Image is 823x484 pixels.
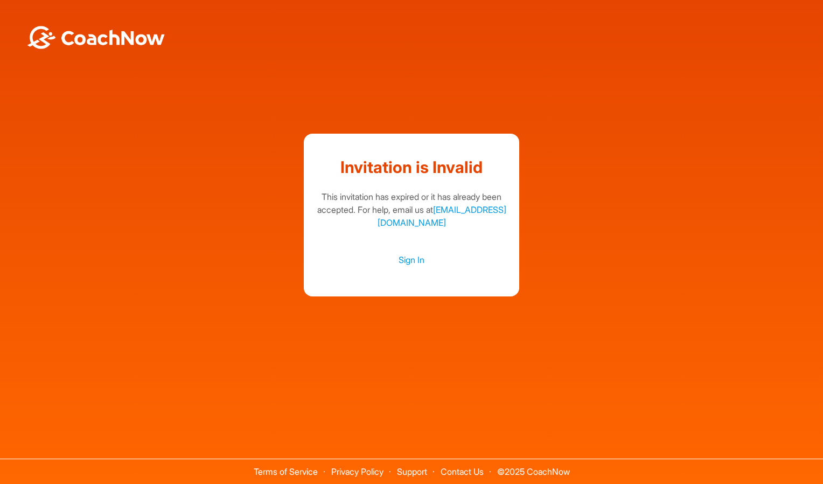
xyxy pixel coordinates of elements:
[315,253,508,267] a: Sign In
[26,26,166,49] img: BwLJSsUCoWCh5upNqxVrqldRgqLPVwmV24tXu5FoVAoFEpwwqQ3VIfuoInZCoVCoTD4vwADAC3ZFMkVEQFDAAAAAElFTkSuQmCC
[315,155,508,179] h1: Invitation is Invalid
[331,466,383,477] a: Privacy Policy
[254,466,318,477] a: Terms of Service
[378,204,506,228] a: [EMAIL_ADDRESS][DOMAIN_NAME]
[492,459,575,476] span: © 2025 CoachNow
[315,190,508,229] div: This invitation has expired or it has already been accepted. For help, email us at
[441,466,484,477] a: Contact Us
[397,466,427,477] a: Support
